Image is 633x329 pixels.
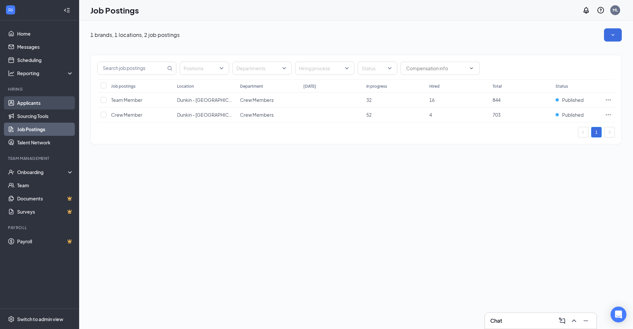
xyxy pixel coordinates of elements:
[366,112,372,118] span: 52
[17,316,63,322] div: Switch to admin view
[604,127,615,137] button: right
[406,65,466,72] input: Compensation info
[578,127,588,137] li: Previous Page
[570,317,578,325] svg: ChevronUp
[17,192,74,205] a: DocumentsCrown
[604,127,615,137] li: Next Page
[558,317,566,325] svg: ComposeMessage
[426,79,489,93] th: Hired
[90,5,139,16] h1: Job Postings
[17,109,74,123] a: Sourcing Tools
[489,79,552,93] th: Total
[177,83,194,89] div: Location
[557,315,567,326] button: ComposeMessage
[17,205,74,218] a: SurveysCrown
[8,156,72,161] div: Team Management
[490,317,502,324] h3: Chat
[578,127,588,137] button: left
[469,66,474,71] svg: ChevronDown
[366,97,372,103] span: 32
[429,112,432,118] span: 4
[581,315,591,326] button: Minimize
[17,96,74,109] a: Applicants
[111,83,136,89] div: Job postings
[611,307,626,322] div: Open Intercom Messenger
[613,7,618,13] div: ML
[177,112,244,118] span: Dunkin - [GEOGRAPHIC_DATA]
[605,111,612,118] svg: Ellipses
[604,28,622,42] button: SmallChevronDown
[90,31,180,39] p: 1 brands, 1 locations, 2 job postings
[552,79,602,93] th: Status
[8,225,72,230] div: Payroll
[7,7,14,13] svg: WorkstreamLogo
[17,123,74,136] a: Job Postings
[174,93,237,107] td: Dunkin - Market Street
[17,40,74,53] a: Messages
[111,97,142,103] span: Team Member
[17,179,74,192] a: Team
[177,97,244,103] span: Dunkin - [GEOGRAPHIC_DATA]
[493,97,500,103] span: 844
[240,112,274,118] span: Crew Members
[237,93,300,107] td: Crew Members
[17,169,68,175] div: Onboarding
[111,112,142,118] span: Crew Member
[17,235,74,248] a: PayrollCrown
[591,127,601,137] a: 1
[608,130,612,134] span: right
[300,79,363,93] th: [DATE]
[429,97,435,103] span: 16
[167,66,172,71] svg: MagnifyingGlass
[240,97,274,103] span: Crew Members
[17,70,74,76] div: Reporting
[240,83,263,89] div: Department
[17,53,74,67] a: Scheduling
[64,7,70,14] svg: Collapse
[8,169,15,175] svg: UserCheck
[8,70,15,76] svg: Analysis
[493,112,500,118] span: 703
[8,316,15,322] svg: Settings
[581,130,585,134] span: left
[582,6,590,14] svg: Notifications
[17,136,74,149] a: Talent Network
[597,6,605,14] svg: QuestionInfo
[569,315,579,326] button: ChevronUp
[237,107,300,122] td: Crew Members
[562,97,584,103] span: Published
[610,32,616,38] svg: SmallChevronDown
[98,62,166,75] input: Search job postings
[605,97,612,103] svg: Ellipses
[174,107,237,122] td: Dunkin - Market Street
[562,111,584,118] span: Published
[8,86,72,92] div: Hiring
[582,317,590,325] svg: Minimize
[17,27,74,40] a: Home
[363,79,426,93] th: In progress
